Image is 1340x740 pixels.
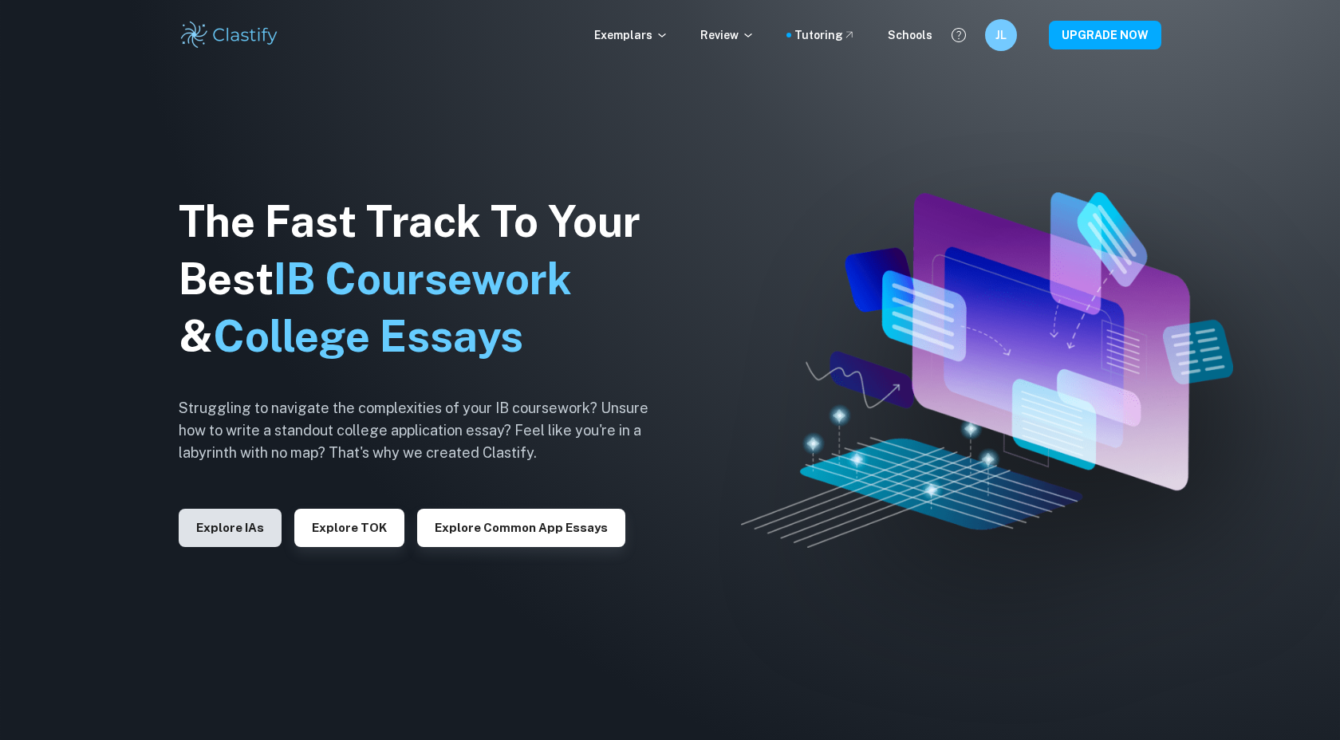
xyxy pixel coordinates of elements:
img: Clastify logo [179,19,280,51]
h6: Struggling to navigate the complexities of your IB coursework? Unsure how to write a standout col... [179,397,673,464]
button: Help and Feedback [945,22,972,49]
p: Exemplars [594,26,668,44]
a: Explore TOK [294,519,404,534]
a: Explore IAs [179,519,282,534]
a: Schools [888,26,932,44]
button: Explore Common App essays [417,509,625,547]
a: Explore Common App essays [417,519,625,534]
h6: JL [992,26,1011,44]
img: Clastify hero [741,192,1232,547]
button: UPGRADE NOW [1049,21,1161,49]
span: IB Coursework [274,254,572,304]
button: JL [985,19,1017,51]
span: College Essays [213,311,523,361]
button: Explore IAs [179,509,282,547]
a: Tutoring [794,26,856,44]
h1: The Fast Track To Your Best & [179,193,673,365]
button: Explore TOK [294,509,404,547]
p: Review [700,26,755,44]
